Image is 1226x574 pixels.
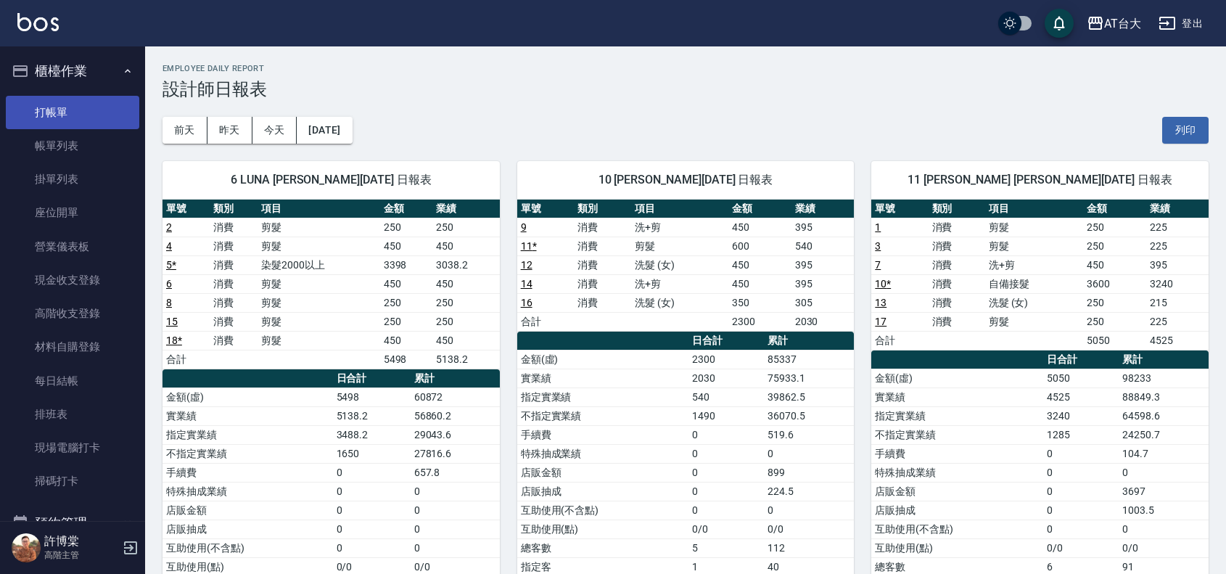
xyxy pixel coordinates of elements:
td: 剪髮 [258,312,380,331]
td: 540 [791,237,855,255]
td: 0 [333,538,411,557]
th: 類別 [210,200,257,218]
td: 0 [411,538,500,557]
th: 業績 [791,200,855,218]
td: 0/0 [1119,538,1209,557]
img: Logo [17,13,59,31]
a: 9 [521,221,527,233]
td: 指定實業績 [871,406,1042,425]
td: 0 [688,444,764,463]
td: 洗+剪 [631,218,728,237]
td: 店販抽成 [871,501,1042,520]
td: 消費 [929,237,985,255]
td: 消費 [929,255,985,274]
td: 0 [411,482,500,501]
td: 金額(虛) [162,388,333,406]
img: Person [12,533,41,562]
th: 日合計 [333,369,411,388]
td: 特殊抽成業績 [162,482,333,501]
td: 519.6 [764,425,854,444]
td: 0 [333,482,411,501]
th: 業績 [1146,200,1209,218]
td: 消費 [210,218,257,237]
td: 剪髮 [258,331,380,350]
td: 88849.3 [1119,388,1209,406]
td: 合計 [871,331,928,350]
td: 395 [1146,255,1209,274]
td: 0 [688,482,764,501]
th: 類別 [929,200,985,218]
td: 5138.2 [432,350,500,369]
td: 3038.2 [432,255,500,274]
td: 0 [688,425,764,444]
a: 座位開單 [6,196,139,229]
td: 24250.7 [1119,425,1209,444]
td: 消費 [929,274,985,293]
td: 450 [380,331,432,350]
td: 1003.5 [1119,501,1209,520]
td: 洗+剪 [985,255,1084,274]
td: 0 [1043,520,1119,538]
td: 450 [380,274,432,293]
td: 剪髮 [258,274,380,293]
a: 3 [875,240,881,252]
th: 單號 [871,200,928,218]
td: 0 [333,501,411,520]
td: 39862.5 [764,388,854,406]
td: 合計 [162,350,210,369]
table: a dense table [517,200,855,332]
th: 累計 [764,332,854,350]
td: 540 [688,388,764,406]
a: 14 [521,278,532,290]
td: 消費 [574,255,631,274]
a: 材料自購登錄 [6,330,139,364]
td: 56860.2 [411,406,500,425]
td: 3488.2 [333,425,411,444]
div: AT台大 [1104,15,1141,33]
td: 金額(虛) [517,350,688,369]
td: 互助使用(點) [517,520,688,538]
td: 實業績 [871,388,1042,406]
td: 3240 [1043,406,1119,425]
th: 日合計 [1043,350,1119,369]
th: 類別 [574,200,631,218]
td: 250 [1083,293,1145,312]
th: 累計 [411,369,500,388]
td: 250 [1083,237,1145,255]
td: 消費 [574,237,631,255]
td: 洗髮 (女) [631,293,728,312]
td: 250 [1083,218,1145,237]
td: 450 [432,331,500,350]
td: 互助使用(不含點) [517,501,688,520]
td: 75933.1 [764,369,854,388]
td: 消費 [210,274,257,293]
a: 13 [875,297,886,308]
button: 預約管理 [6,504,139,542]
td: 450 [380,237,432,255]
td: 手續費 [871,444,1042,463]
td: 0 [333,463,411,482]
td: 消費 [574,218,631,237]
td: 店販金額 [871,482,1042,501]
td: 合計 [517,312,575,331]
td: 305 [791,293,855,312]
a: 17 [875,316,886,327]
td: 215 [1146,293,1209,312]
td: 剪髮 [258,293,380,312]
a: 現場電腦打卡 [6,431,139,464]
a: 15 [166,316,178,327]
td: 250 [380,293,432,312]
td: 實業績 [162,406,333,425]
a: 7 [875,259,881,271]
td: 27816.6 [411,444,500,463]
td: 5 [688,538,764,557]
td: 染髮2000以上 [258,255,380,274]
button: 列印 [1162,117,1209,144]
td: 互助使用(不含點) [162,538,333,557]
td: 店販金額 [517,463,688,482]
a: 掃碼打卡 [6,464,139,498]
td: 2300 [688,350,764,369]
td: 0 [688,501,764,520]
a: 打帳單 [6,96,139,129]
td: 消費 [210,312,257,331]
